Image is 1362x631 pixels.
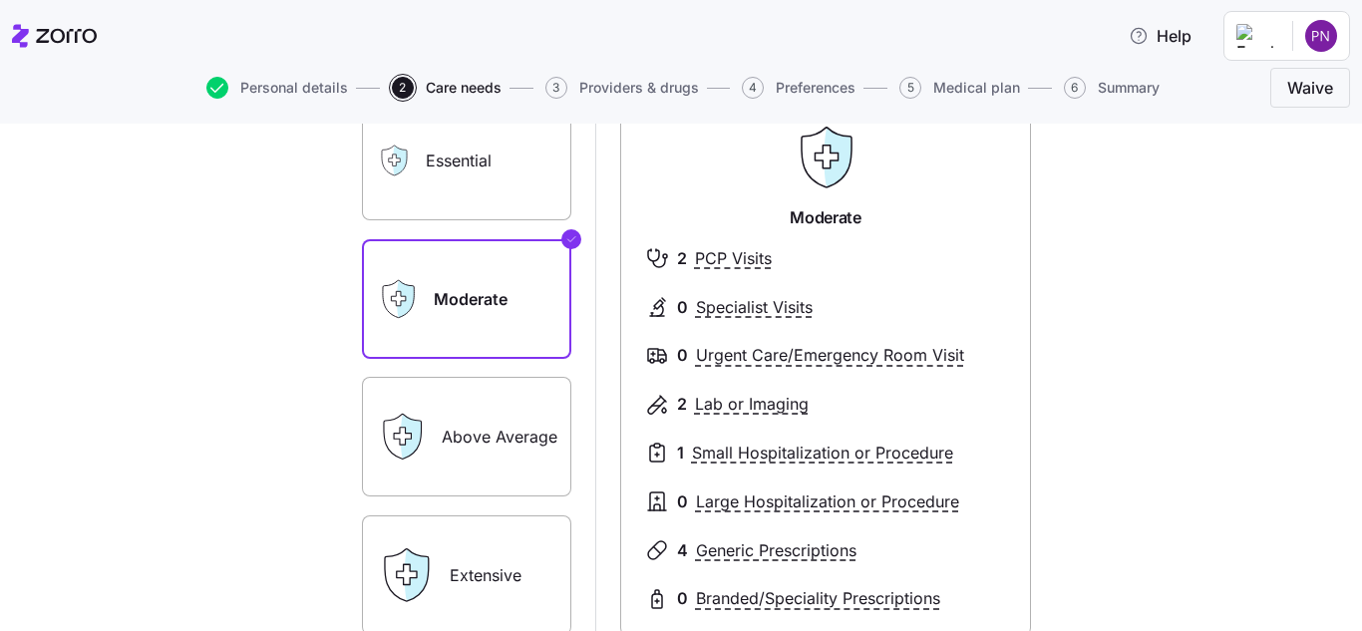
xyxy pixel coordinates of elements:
span: PCP Visits [695,246,772,271]
span: Summary [1098,81,1160,95]
span: 0 [677,489,688,514]
img: Employer logo [1236,24,1276,48]
span: 0 [677,343,688,368]
button: 2Care needs [392,77,502,99]
span: Urgent Care/Emergency Room Visit [696,343,964,368]
span: Generic Prescriptions [696,538,856,563]
span: 3 [545,77,567,99]
span: 5 [899,77,921,99]
svg: Checkmark [565,227,577,251]
button: Waive [1270,68,1350,108]
button: 5Medical plan [899,77,1020,99]
span: 0 [677,295,688,320]
button: 6Summary [1064,77,1160,99]
label: Above Average [362,377,571,496]
button: 3Providers & drugs [545,77,699,99]
button: Personal details [206,77,348,99]
button: Help [1113,16,1207,56]
a: Personal details [202,77,348,99]
span: Branded/Speciality Prescriptions [696,586,940,611]
button: 4Preferences [742,77,855,99]
span: Moderate [790,205,860,230]
span: Providers & drugs [579,81,699,95]
label: Moderate [362,239,571,359]
span: Specialist Visits [696,295,813,320]
span: 2 [392,77,414,99]
span: 1 [677,441,684,466]
span: Personal details [240,81,348,95]
a: 2Care needs [388,77,502,99]
img: 5630d6b57f31c546c12cbf184c4c773e [1305,20,1337,52]
span: Care needs [426,81,502,95]
span: 2 [677,392,687,417]
span: 2 [677,246,687,271]
span: Preferences [776,81,855,95]
span: Medical plan [933,81,1020,95]
span: 0 [677,586,688,611]
label: Essential [362,101,571,220]
span: Large Hospitalization or Procedure [696,489,959,514]
span: 6 [1064,77,1086,99]
span: 4 [742,77,764,99]
span: Small Hospitalization or Procedure [692,441,953,466]
span: 4 [677,538,688,563]
span: Help [1129,24,1192,48]
span: Lab or Imaging [695,392,809,417]
span: Waive [1287,76,1333,100]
